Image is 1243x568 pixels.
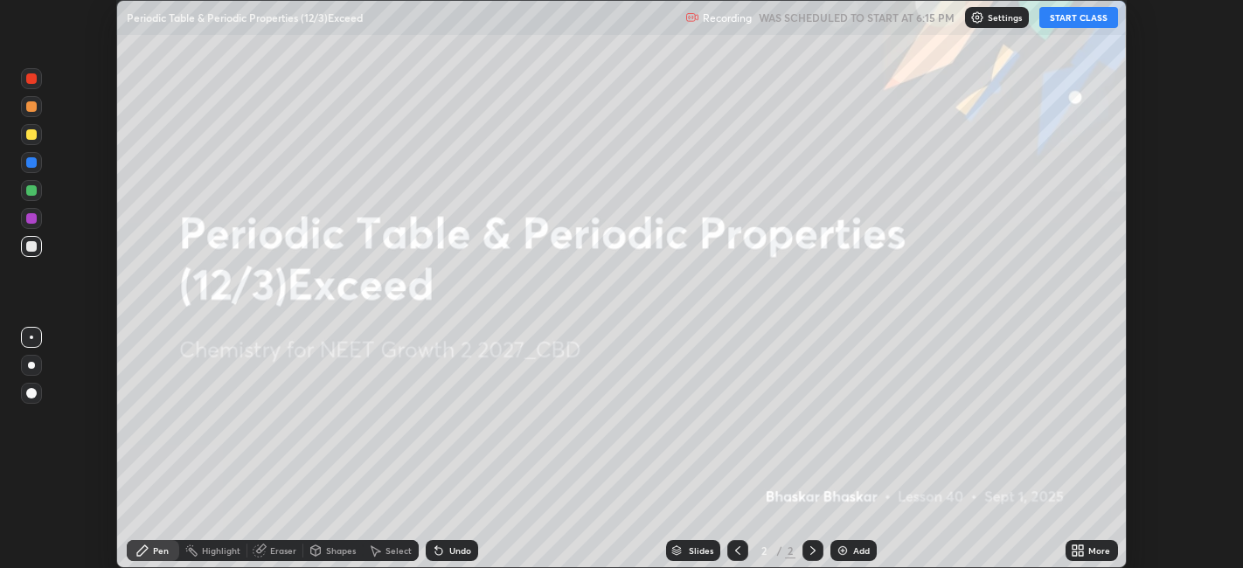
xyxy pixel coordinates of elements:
[776,545,781,556] div: /
[1088,546,1110,555] div: More
[689,546,713,555] div: Slides
[449,546,471,555] div: Undo
[970,10,984,24] img: class-settings-icons
[759,10,955,25] h5: WAS SCHEDULED TO START AT 6:15 PM
[1039,7,1118,28] button: START CLASS
[326,546,356,555] div: Shapes
[153,546,169,555] div: Pen
[685,10,699,24] img: recording.375f2c34.svg
[988,13,1022,22] p: Settings
[127,10,363,24] p: Periodic Table & Periodic Properties (12/3)Exceed
[755,545,773,556] div: 2
[836,544,850,558] img: add-slide-button
[202,546,240,555] div: Highlight
[703,11,752,24] p: Recording
[785,543,795,558] div: 2
[385,546,412,555] div: Select
[853,546,870,555] div: Add
[270,546,296,555] div: Eraser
